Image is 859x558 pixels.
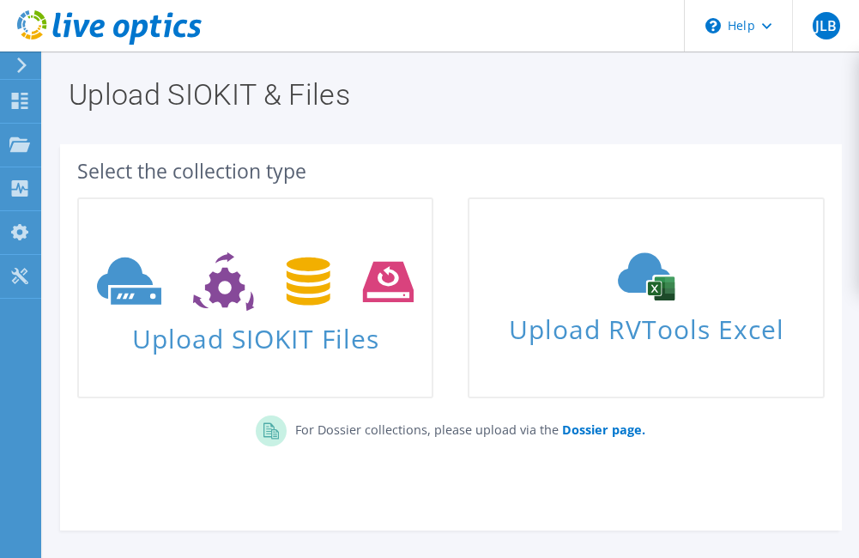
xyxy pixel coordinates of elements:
[468,197,824,398] a: Upload RVTools Excel
[562,422,645,438] b: Dossier page.
[469,306,822,343] span: Upload RVTools Excel
[287,415,645,440] p: For Dossier collections, please upload via the
[813,12,840,39] span: JLB
[77,161,825,180] div: Select the collection type
[69,80,825,109] h1: Upload SIOKIT & Files
[77,197,433,398] a: Upload SIOKIT Files
[705,18,721,33] svg: \n
[559,422,645,438] a: Dossier page.
[79,315,432,352] span: Upload SIOKIT Files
